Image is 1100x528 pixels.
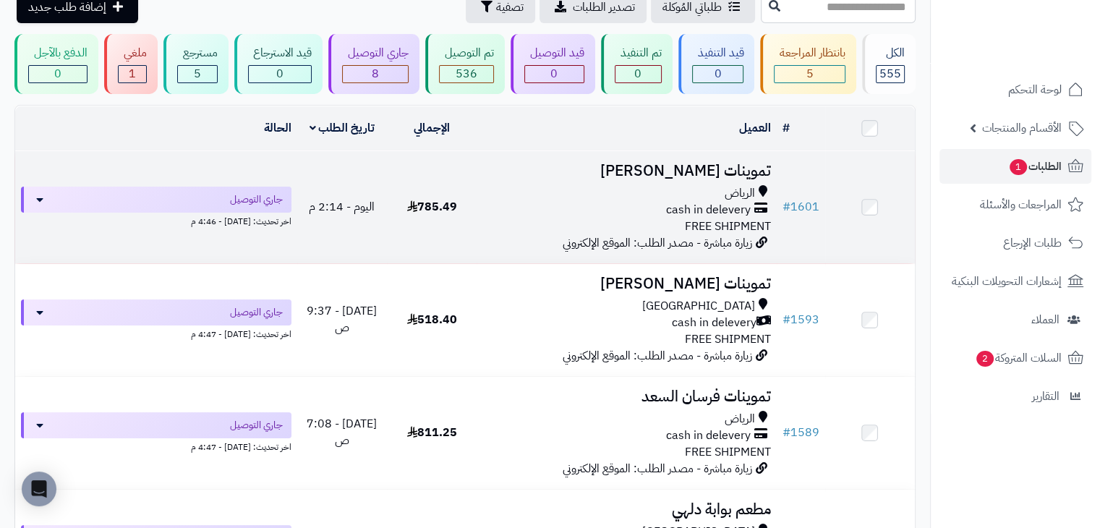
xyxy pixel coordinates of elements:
span: جاري التوصيل [230,305,283,320]
div: ملغي [118,45,147,61]
div: 0 [693,66,743,82]
a: الإجمالي [414,119,450,137]
span: cash in delevery [666,202,751,218]
span: اليوم - 2:14 م [309,198,375,216]
a: # [783,119,790,137]
span: زيارة مباشرة - مصدر الطلب: الموقع الإلكتروني [563,460,752,477]
span: cash in delevery [666,427,751,444]
span: 1 [1009,158,1028,176]
a: الطلبات1 [939,149,1091,184]
a: الكل555 [859,34,918,94]
span: 518.40 [407,311,457,328]
span: 536 [456,65,477,82]
span: FREE SHIPMENT [685,331,771,348]
a: جاري التوصيل 8 [325,34,422,94]
span: لوحة التحكم [1008,80,1062,100]
a: الدفع بالآجل 0 [12,34,101,94]
a: الحالة [264,119,291,137]
span: إشعارات التحويلات البنكية [952,271,1062,291]
a: طلبات الإرجاع [939,226,1091,260]
div: اخر تحديث: [DATE] - 4:47 م [21,438,291,454]
span: FREE SHIPMENT [685,218,771,235]
span: السلات المتروكة [975,348,1062,368]
a: قيد التوصيل 0 [508,34,598,94]
div: 5 [178,66,217,82]
span: 8 [372,65,379,82]
span: [DATE] - 7:08 ص [307,415,377,449]
img: logo-2.png [1002,11,1086,41]
span: الرياض [725,411,755,427]
span: 811.25 [407,424,457,441]
span: 555 [879,65,901,82]
a: إشعارات التحويلات البنكية [939,264,1091,299]
div: 0 [249,66,312,82]
a: السلات المتروكة2 [939,341,1091,375]
div: الدفع بالآجل [28,45,88,61]
div: 0 [29,66,87,82]
a: قيد الاسترجاع 0 [231,34,326,94]
a: #1589 [783,424,819,441]
h3: مطعم بوابة دلهي [482,501,770,518]
a: تاريخ الطلب [310,119,375,137]
div: الكل [876,45,905,61]
a: العميل [739,119,771,137]
span: جاري التوصيل [230,192,283,207]
a: التقارير [939,379,1091,414]
div: 1 [119,66,146,82]
span: [DATE] - 9:37 ص [307,302,377,336]
span: العملاء [1031,310,1060,330]
a: العملاء [939,302,1091,337]
a: #1601 [783,198,819,216]
span: الرياض [725,185,755,202]
h3: تموينات فرسان السعد [482,388,770,405]
span: 5 [194,65,201,82]
span: التقارير [1032,386,1060,406]
span: 0 [54,65,61,82]
span: المراجعات والأسئلة [980,195,1062,215]
div: اخر تحديث: [DATE] - 4:46 م [21,213,291,228]
div: تم التوصيل [439,45,494,61]
a: ملغي 1 [101,34,161,94]
span: 0 [714,65,721,82]
span: جاري التوصيل [230,418,283,433]
div: قيد التوصيل [524,45,584,61]
a: #1593 [783,311,819,328]
div: 8 [343,66,408,82]
a: قيد التنفيذ 0 [675,34,758,94]
span: cash in delevery [672,315,756,331]
span: الأقسام والمنتجات [982,118,1062,138]
span: 2 [976,350,994,367]
span: الطلبات [1008,156,1062,176]
span: FREE SHIPMENT [685,443,771,461]
div: بانتظار المراجعة [774,45,845,61]
span: 0 [550,65,558,82]
h3: تموينات [PERSON_NAME] [482,276,770,292]
span: زيارة مباشرة - مصدر الطلب: الموقع الإلكتروني [563,234,752,252]
a: مسترجع 5 [161,34,231,94]
div: 0 [525,66,584,82]
a: تم التوصيل 536 [422,34,508,94]
span: زيارة مباشرة - مصدر الطلب: الموقع الإلكتروني [563,347,752,365]
div: قيد التنفيذ [692,45,744,61]
a: بانتظار المراجعة 5 [757,34,859,94]
span: 0 [634,65,641,82]
div: Open Intercom Messenger [22,472,56,506]
div: قيد الاسترجاع [248,45,312,61]
div: جاري التوصيل [342,45,409,61]
span: طلبات الإرجاع [1003,233,1062,253]
div: مسترجع [177,45,218,61]
div: 0 [615,66,661,82]
span: 0 [276,65,283,82]
a: تم التنفيذ 0 [598,34,675,94]
span: 785.49 [407,198,457,216]
span: # [783,424,790,441]
span: # [783,198,790,216]
h3: تموينات [PERSON_NAME] [482,163,770,179]
div: 536 [440,66,493,82]
div: اخر تحديث: [DATE] - 4:47 م [21,325,291,341]
a: لوحة التحكم [939,72,1091,107]
div: تم التنفيذ [615,45,662,61]
span: [GEOGRAPHIC_DATA] [642,298,755,315]
span: # [783,311,790,328]
a: المراجعات والأسئلة [939,187,1091,222]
